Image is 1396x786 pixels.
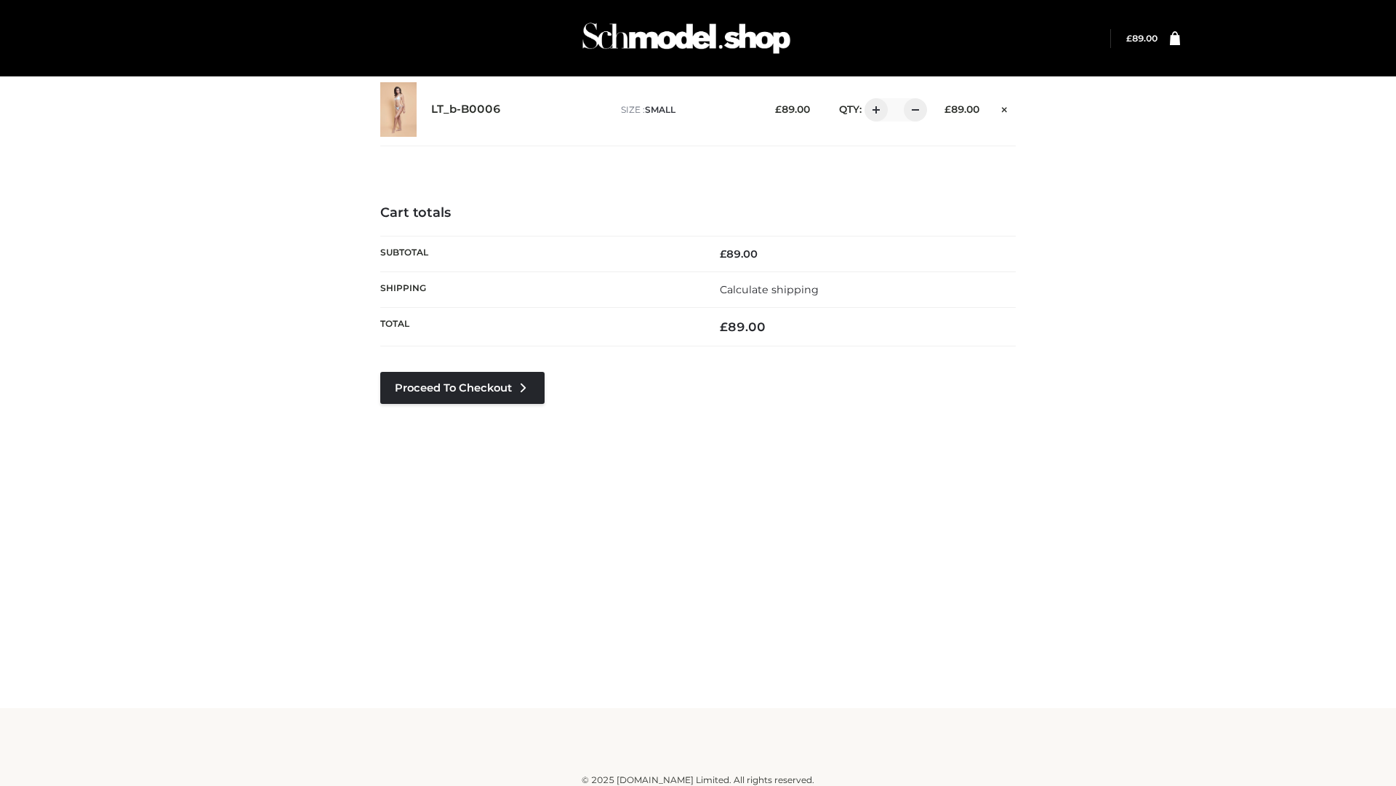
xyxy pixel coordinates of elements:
bdi: 89.00 [775,103,810,115]
img: Schmodel Admin 964 [577,9,795,67]
h4: Cart totals [380,205,1016,221]
bdi: 89.00 [1126,33,1158,44]
a: Remove this item [994,98,1016,117]
a: £89.00 [1126,33,1158,44]
a: LT_b-B0006 [431,103,501,116]
span: £ [720,247,726,261]
bdi: 89.00 [720,319,766,334]
bdi: 89.00 [720,247,758,261]
span: £ [944,103,951,115]
th: Subtotal [380,236,698,271]
span: £ [1126,33,1132,44]
span: £ [775,103,782,115]
th: Shipping [380,271,698,307]
bdi: 89.00 [944,103,979,115]
span: SMALL [645,104,675,115]
p: size : [621,103,753,116]
th: Total [380,308,698,346]
span: £ [720,319,728,334]
a: Proceed to Checkout [380,372,545,404]
div: QTY: [825,98,922,122]
a: Calculate shipping [720,283,819,296]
